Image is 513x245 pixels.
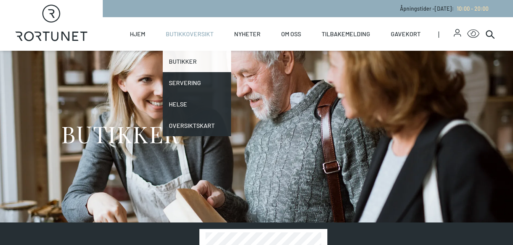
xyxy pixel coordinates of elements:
[166,17,214,51] a: Butikkoversikt
[467,28,479,40] button: Open Accessibility Menu
[438,17,454,51] span: |
[163,51,231,72] a: Butikker
[163,93,231,115] a: Helse
[454,5,489,12] a: 10:00 - 20:00
[457,5,489,12] span: 10:00 - 20:00
[130,17,145,51] a: Hjem
[400,5,489,13] p: Åpningstider - [DATE] :
[163,72,231,93] a: Servering
[163,115,231,136] a: Oversiktskart
[281,17,301,51] a: Om oss
[391,17,421,51] a: Gavekort
[322,17,370,51] a: Tilbakemelding
[61,119,179,148] h1: BUTIKKER
[234,17,261,51] a: Nyheter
